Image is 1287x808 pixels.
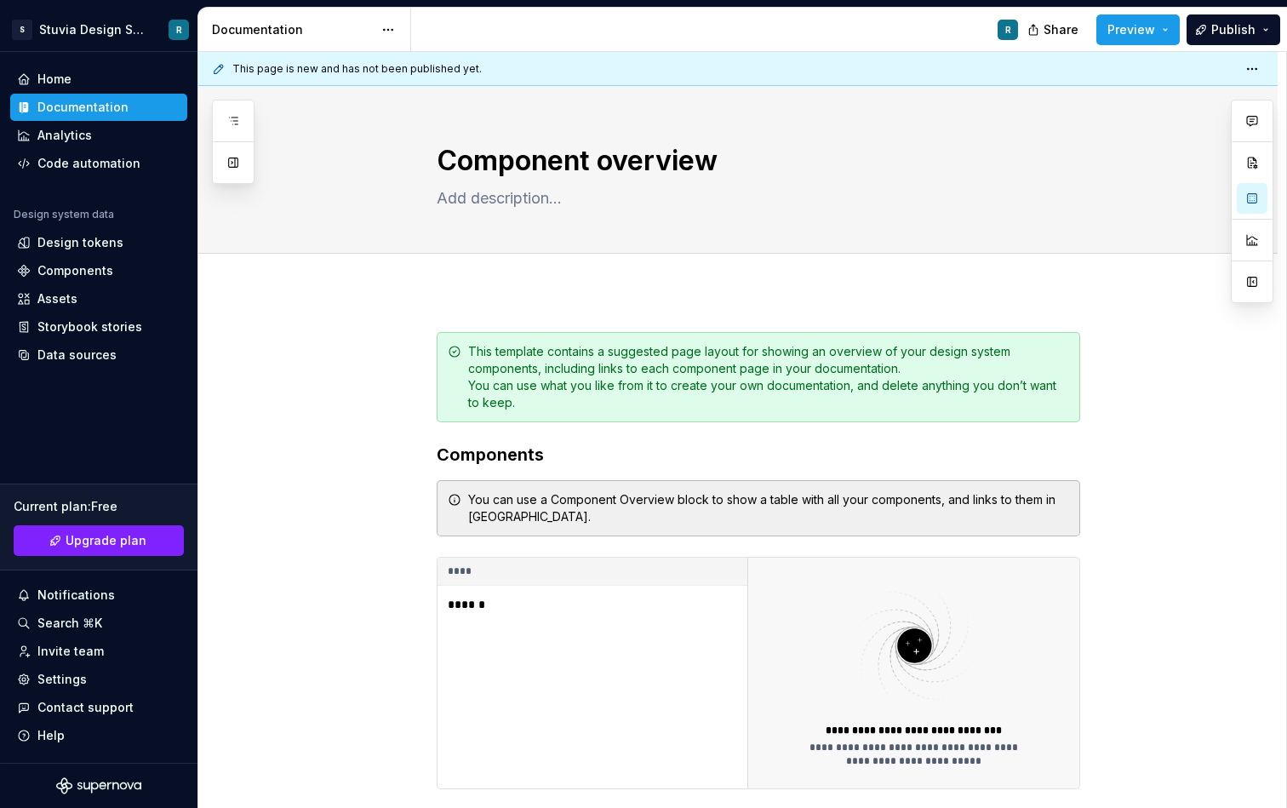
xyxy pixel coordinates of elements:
a: Documentation [10,94,187,121]
div: Assets [37,290,77,307]
span: Preview [1107,21,1155,38]
span: Upgrade plan [66,532,146,549]
a: Components [10,257,187,284]
div: Invite team [37,643,104,660]
div: Notifications [37,587,115,604]
div: Contact support [37,699,134,716]
div: Help [37,727,65,744]
div: Home [37,71,71,88]
div: Documentation [37,99,129,116]
a: Data sources [10,341,187,369]
button: Publish [1187,14,1280,45]
a: Settings [10,666,187,693]
div: Search ⌘K [37,615,102,632]
button: Help [10,722,187,749]
div: S [12,20,32,40]
span: This page is new and has not been published yet. [232,62,482,76]
div: Design system data [14,208,114,221]
div: You can use a Component Overview block to show a table with all your components, and links to the... [468,491,1069,525]
div: This template contains a suggested page layout for showing an overview of your design system comp... [468,343,1069,411]
div: Settings [37,671,87,688]
button: Search ⌘K [10,610,187,637]
a: Code automation [10,150,187,177]
button: Contact support [10,694,187,721]
h3: Components [437,443,1080,467]
div: Storybook stories [37,318,142,335]
a: Analytics [10,122,187,149]
div: Data sources [37,347,117,364]
button: SStuvia Design SystemR [3,11,194,48]
span: Publish [1211,21,1256,38]
a: Storybook stories [10,313,187,341]
div: R [176,23,182,37]
button: Notifications [10,582,187,609]
div: Current plan : Free [14,498,184,515]
a: Assets [10,285,187,312]
button: Upgrade plan [14,525,184,556]
div: Components [37,262,113,279]
a: Home [10,66,187,93]
span: Share [1044,21,1078,38]
div: Stuvia Design System [39,21,148,38]
div: Code automation [37,155,140,172]
button: Share [1019,14,1090,45]
textarea: Component overview [433,140,1077,181]
div: R [1005,23,1011,37]
svg: Supernova Logo [56,777,141,794]
a: Design tokens [10,229,187,256]
div: Documentation [212,21,373,38]
div: Design tokens [37,234,123,251]
div: Analytics [37,127,92,144]
button: Preview [1096,14,1180,45]
a: Invite team [10,638,187,665]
